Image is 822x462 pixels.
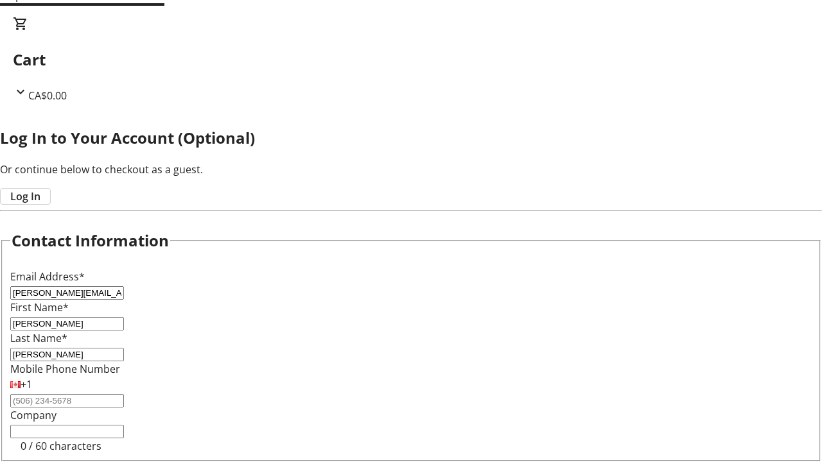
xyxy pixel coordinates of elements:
h2: Contact Information [12,229,169,252]
label: Company [10,408,57,422]
label: Last Name* [10,331,67,345]
label: Email Address* [10,269,85,284]
div: CartCA$0.00 [13,16,809,103]
span: Log In [10,189,40,204]
label: First Name* [10,300,69,314]
span: CA$0.00 [28,89,67,103]
h2: Cart [13,48,809,71]
label: Mobile Phone Number [10,362,120,376]
tr-character-limit: 0 / 60 characters [21,439,101,453]
input: (506) 234-5678 [10,394,124,407]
